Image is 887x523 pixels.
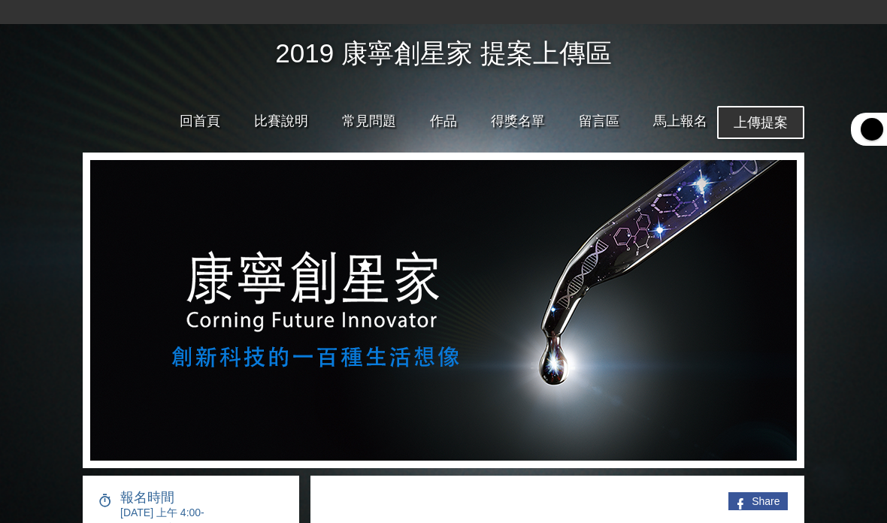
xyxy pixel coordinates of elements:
a: 留言區 [564,106,634,136]
a: 上傳提案 [717,106,804,139]
img: header [90,160,797,461]
h1: 2019 康寧創星家 提案上傳區 [83,24,804,68]
div: [DATE] 上午 4:00- [120,505,204,520]
a: 馬上報名 [638,106,722,136]
a: Share [728,492,787,510]
a: 回首頁 [165,106,235,136]
a: 得獎名單 [476,106,560,136]
a: 作品 [415,106,472,136]
span: Share [752,495,780,507]
a: 比賽說明 [239,106,323,136]
a: 常見問題 [327,106,411,136]
h3: 報名時間 [120,491,204,506]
